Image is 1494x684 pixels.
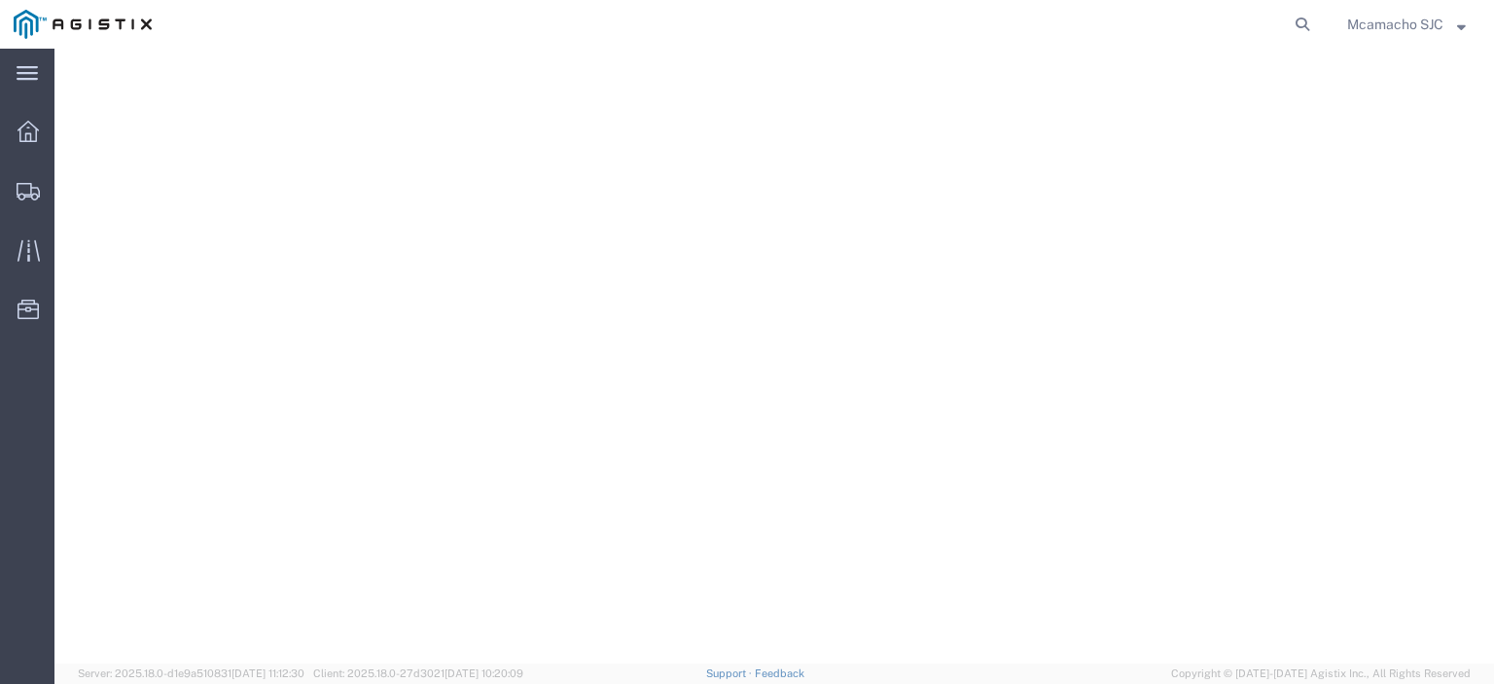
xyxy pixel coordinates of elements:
[445,667,523,679] span: [DATE] 10:20:09
[78,667,304,679] span: Server: 2025.18.0-d1e9a510831
[1347,14,1443,35] span: Mcamacho SJC
[14,10,152,39] img: logo
[755,667,804,679] a: Feedback
[231,667,304,679] span: [DATE] 11:12:30
[54,49,1494,664] iframe: FS Legacy Container
[706,667,755,679] a: Support
[313,667,523,679] span: Client: 2025.18.0-27d3021
[1171,666,1471,682] span: Copyright © [DATE]-[DATE] Agistix Inc., All Rights Reserved
[1346,13,1467,36] button: Mcamacho SJC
